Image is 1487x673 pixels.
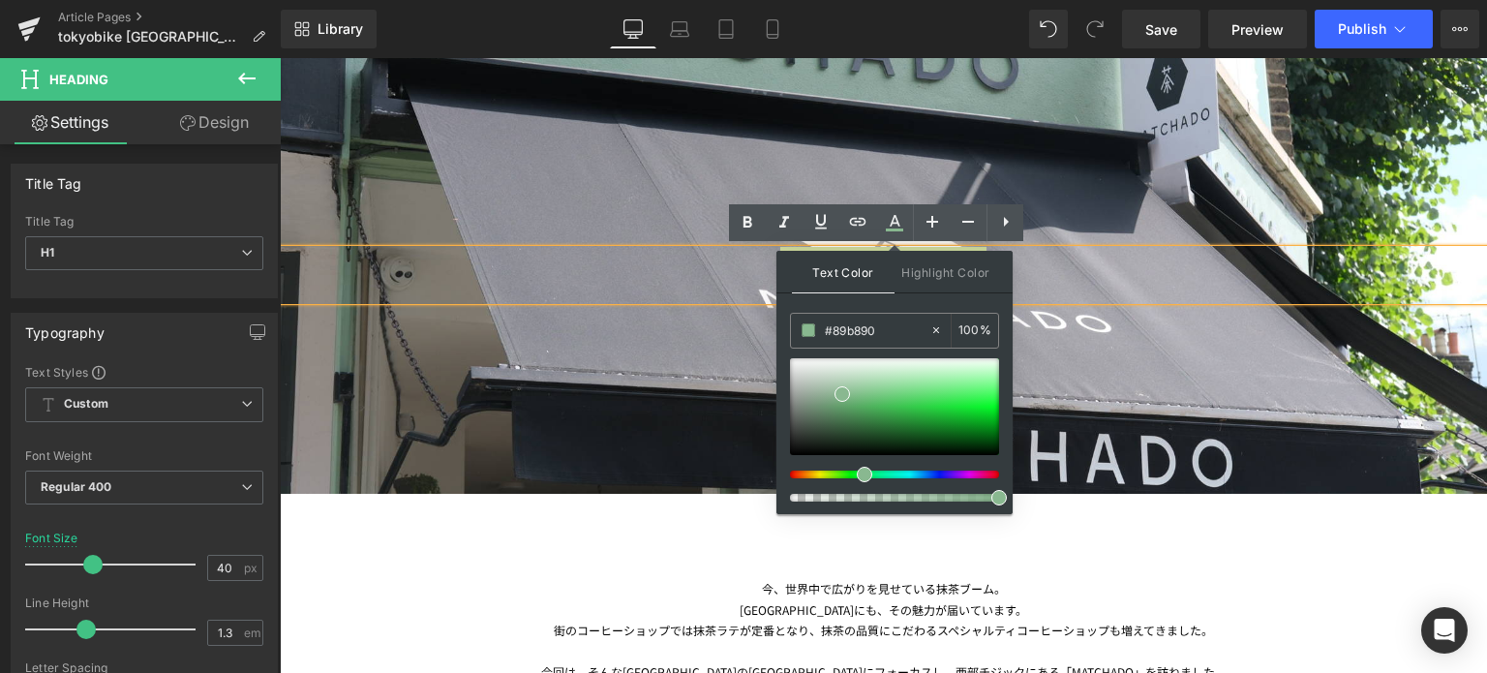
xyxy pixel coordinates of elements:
[1145,19,1177,40] span: Save
[38,541,1170,563] div: [GEOGRAPHIC_DATA]にも、その魅力が届いています。
[318,20,363,38] span: Library
[1029,10,1068,48] button: Undo
[41,479,112,494] b: Regular 400
[501,189,707,245] span: MATCHADO
[703,10,749,48] a: Tablet
[58,10,281,25] a: Article Pages
[38,520,1170,625] div: 今、世界中で広がりを見せている抹茶ブーム。
[1231,19,1284,40] span: Preview
[1076,10,1114,48] button: Redo
[656,10,703,48] a: Laptop
[244,627,260,639] span: em
[38,562,1170,583] div: 街のコーヒーショップでは抹茶ラテが定番となり、抹茶の品質にこだわるスペシャルティコーヒーショップも増えてきました。
[244,562,260,574] span: px
[144,101,285,144] a: Design
[281,10,377,48] a: New Library
[41,245,54,260] b: H1
[610,10,656,48] a: Desktop
[25,597,263,610] div: Line Height
[1208,10,1307,48] a: Preview
[25,449,263,463] div: Font Weight
[49,72,108,87] span: Heading
[1421,607,1468,654] div: Open Intercom Messenger
[749,10,796,48] a: Mobile
[25,165,82,192] div: Title Tag
[952,314,998,348] div: %
[1338,21,1386,37] span: Publish
[895,251,997,292] span: Highlight Color
[25,532,78,545] div: Font Size
[1315,10,1433,48] button: Publish
[25,215,263,229] div: Title Tag
[792,251,895,293] span: Text Color
[1441,10,1479,48] button: More
[38,603,1170,625] div: 今回は、そんな[GEOGRAPHIC_DATA]の[GEOGRAPHIC_DATA]にフォーカスし、西部チジックにある「MATCHADO」を訪ねました。
[25,314,105,341] div: Typography
[25,364,263,380] div: Text Styles
[825,320,929,341] input: Color
[64,396,108,413] b: Custom
[58,29,244,45] span: tokyobike [GEOGRAPHIC_DATA]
